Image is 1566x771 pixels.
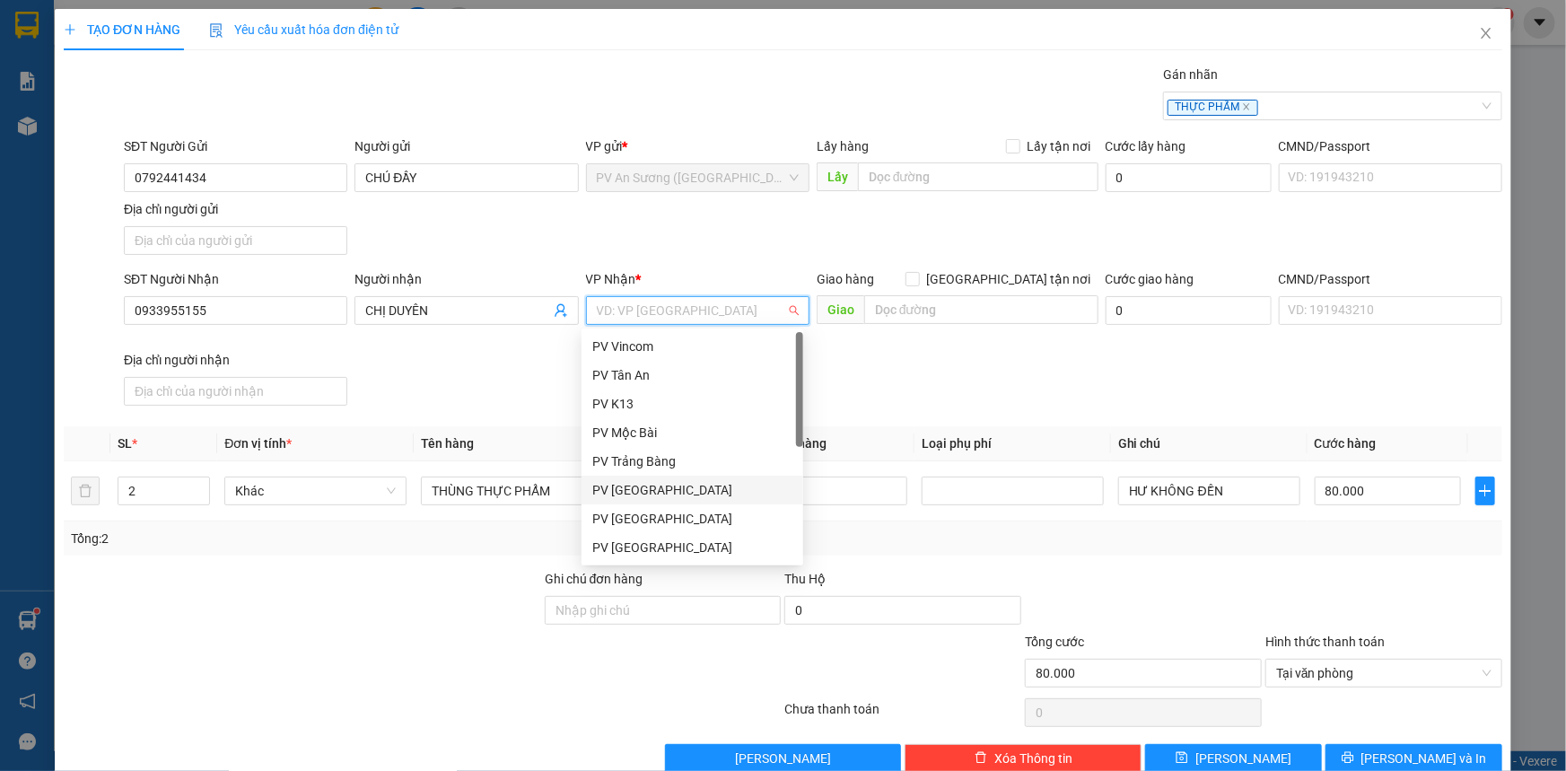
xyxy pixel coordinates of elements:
[592,538,792,557] div: PV [GEOGRAPHIC_DATA]
[354,136,578,156] div: Người gửi
[1111,426,1308,461] th: Ghi chú
[545,596,782,625] input: Ghi chú đơn hàng
[1106,272,1194,286] label: Cước giao hàng
[209,23,223,38] img: icon
[582,332,803,361] div: PV Vincom
[71,529,605,548] div: Tổng: 2
[124,377,347,406] input: Địa chỉ của người nhận
[582,418,803,447] div: PV Mộc Bài
[1106,296,1272,325] input: Cước giao hàng
[545,572,643,586] label: Ghi chú đơn hàng
[817,139,869,153] span: Lấy hàng
[235,477,396,504] span: Khác
[920,269,1098,289] span: [GEOGRAPHIC_DATA] tận nơi
[1479,26,1493,40] span: close
[1242,102,1251,111] span: close
[735,749,831,768] span: [PERSON_NAME]
[1163,67,1218,82] label: Gán nhãn
[1361,749,1487,768] span: [PERSON_NAME] và In
[592,451,792,471] div: PV Trảng Bàng
[1475,477,1495,505] button: plus
[975,751,987,766] span: delete
[582,504,803,533] div: PV Phước Đông
[914,426,1111,461] th: Loại phụ phí
[1195,749,1291,768] span: [PERSON_NAME]
[1276,660,1492,687] span: Tại văn phòng
[597,164,799,191] span: PV An Sương (Hàng Hóa)
[209,22,398,37] span: Yêu cầu xuất hóa đơn điện tử
[1106,139,1186,153] label: Cước lấy hàng
[1020,136,1098,156] span: Lấy tận nơi
[1461,9,1511,59] button: Close
[864,295,1098,324] input: Dọc đường
[554,303,568,318] span: user-add
[1279,136,1502,156] div: CMND/Passport
[994,749,1072,768] span: Xóa Thông tin
[421,477,603,505] input: VD: Bàn, Ghế
[1176,751,1188,766] span: save
[1315,436,1377,451] span: Cước hàng
[124,136,347,156] div: SĐT Người Gửi
[582,533,803,562] div: PV Tây Ninh
[1025,635,1084,649] span: Tổng cước
[592,394,792,414] div: PV K13
[64,22,180,37] span: TẠO ĐƠN HÀNG
[586,136,809,156] div: VP gửi
[224,436,292,451] span: Đơn vị tính
[586,272,636,286] span: VP Nhận
[592,423,792,442] div: PV Mộc Bài
[582,476,803,504] div: PV Hòa Thành
[784,572,826,586] span: Thu Hộ
[592,509,792,529] div: PV [GEOGRAPHIC_DATA]
[858,162,1098,191] input: Dọc đường
[354,269,578,289] div: Người nhận
[124,350,347,370] div: Địa chỉ người nhận
[124,269,347,289] div: SĐT Người Nhận
[124,226,347,255] input: Địa chỉ của người gửi
[817,162,858,191] span: Lấy
[1265,635,1385,649] label: Hình thức thanh toán
[783,699,1024,731] div: Chưa thanh toán
[1168,100,1258,116] span: THỰC PHẨM
[64,23,76,36] span: plus
[761,477,907,505] input: 0
[1476,484,1494,498] span: plus
[582,390,803,418] div: PV K13
[582,361,803,390] div: PV Tân An
[592,337,792,356] div: PV Vincom
[817,272,874,286] span: Giao hàng
[1279,269,1502,289] div: CMND/Passport
[592,480,792,500] div: PV [GEOGRAPHIC_DATA]
[817,295,864,324] span: Giao
[582,447,803,476] div: PV Trảng Bàng
[1342,751,1354,766] span: printer
[421,436,474,451] span: Tên hàng
[1118,477,1300,505] input: Ghi Chú
[1106,163,1272,192] input: Cước lấy hàng
[592,365,792,385] div: PV Tân An
[586,327,809,347] div: Văn phòng không hợp lệ
[118,436,132,451] span: SL
[71,477,100,505] button: delete
[124,199,347,219] div: Địa chỉ người gửi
